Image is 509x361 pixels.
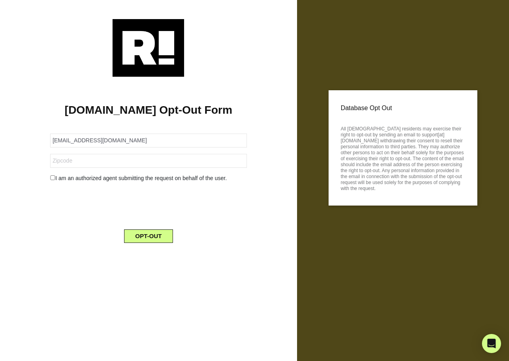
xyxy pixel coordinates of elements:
[88,189,209,220] iframe: reCAPTCHA
[50,134,247,148] input: Email Address
[341,124,465,192] p: All [DEMOGRAPHIC_DATA] residents may exercise their right to opt-out by sending an email to suppo...
[12,103,285,117] h1: [DOMAIN_NAME] Opt-Out Form
[341,102,465,114] p: Database Opt Out
[44,174,253,182] div: I am an authorized agent submitting the request on behalf of the user.
[482,334,501,353] div: Open Intercom Messenger
[50,154,247,168] input: Zipcode
[113,19,184,77] img: Retention.com
[124,229,173,243] button: OPT-OUT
